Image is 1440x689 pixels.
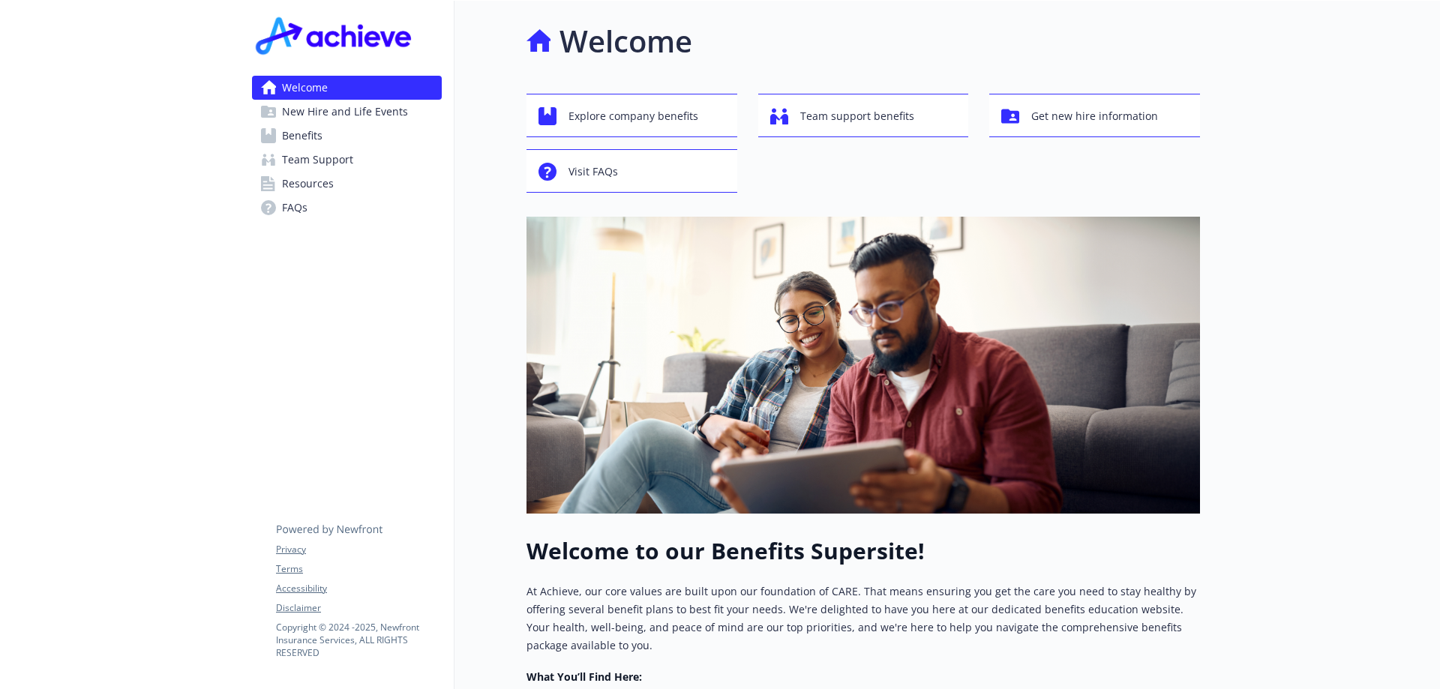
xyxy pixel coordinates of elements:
p: Copyright © 2024 - 2025 , Newfront Insurance Services, ALL RIGHTS RESERVED [276,621,441,659]
a: Terms [276,562,441,576]
button: Visit FAQs [526,149,737,193]
a: Disclaimer [276,601,441,615]
span: Explore company benefits [568,102,698,130]
button: Team support benefits [758,94,969,137]
span: Welcome [282,76,328,100]
a: Welcome [252,76,442,100]
a: Privacy [276,543,441,556]
h1: Welcome to our Benefits Supersite! [526,538,1200,565]
strong: What You’ll Find Here: [526,670,642,684]
span: Resources [282,172,334,196]
a: Resources [252,172,442,196]
img: overview page banner [526,217,1200,514]
span: Team Support [282,148,353,172]
button: Get new hire information [989,94,1200,137]
a: Benefits [252,124,442,148]
span: Get new hire information [1031,102,1158,130]
span: Benefits [282,124,322,148]
p: At Achieve, our core values are built upon our foundation of CARE. That means ensuring you get th... [526,583,1200,655]
span: FAQs [282,196,307,220]
h1: Welcome [559,19,692,64]
a: Accessibility [276,582,441,595]
span: Visit FAQs [568,157,618,186]
span: New Hire and Life Events [282,100,408,124]
span: Team support benefits [800,102,914,130]
a: Team Support [252,148,442,172]
button: Explore company benefits [526,94,737,137]
a: New Hire and Life Events [252,100,442,124]
a: FAQs [252,196,442,220]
